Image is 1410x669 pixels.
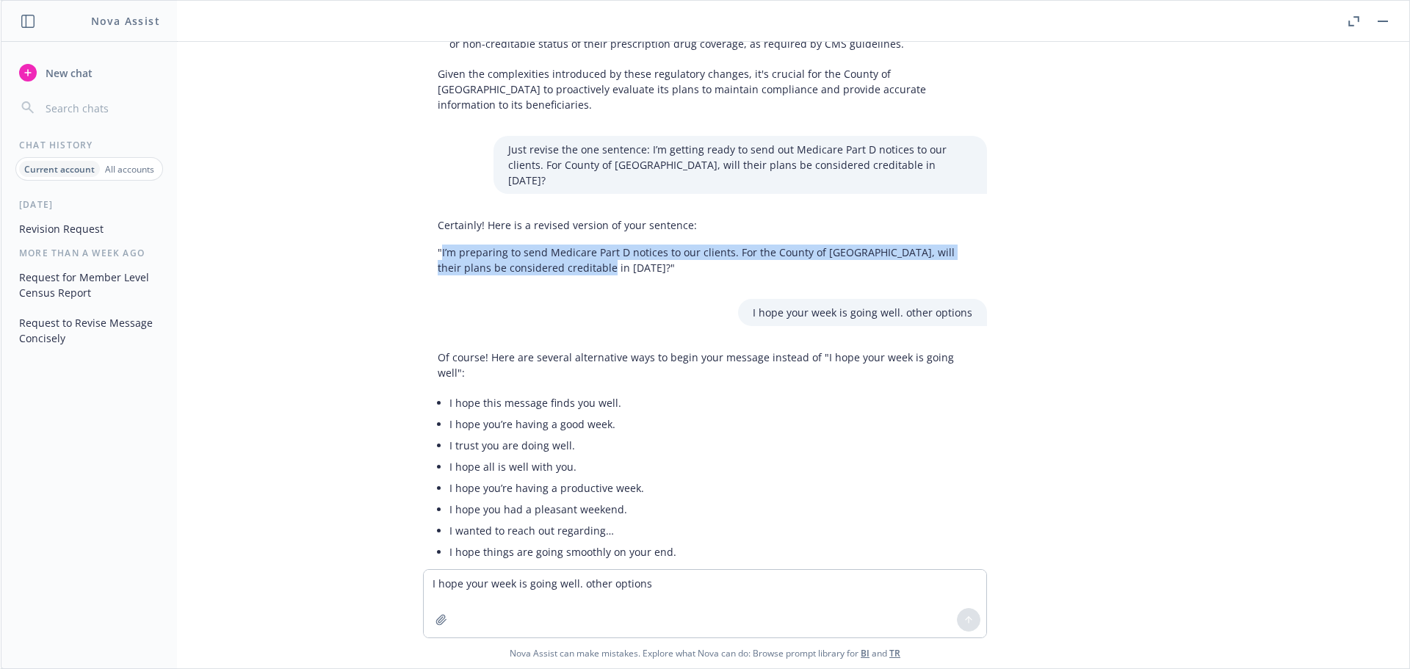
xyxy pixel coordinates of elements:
[13,217,165,241] button: Revision Request
[753,305,972,320] p: I hope your week is going well. other options
[438,350,972,380] p: Of course! Here are several alternative ways to begin your message instead of "I hope your week i...
[861,647,869,659] a: BI
[1,139,177,151] div: Chat History
[13,265,165,305] button: Request for Member Level Census Report
[508,142,972,188] p: Just revise the one sentence: I’m getting ready to send out Medicare Part D notices to our client...
[449,541,972,563] li: I hope things are going smoothly on your end.
[449,456,972,477] li: I hope all is well with you.
[449,477,972,499] li: I hope you’re having a productive week.
[91,13,160,29] h1: Nova Assist
[438,217,972,233] p: Certainly! Here is a revised version of your sentence:
[1,247,177,259] div: More than a week ago
[13,311,165,350] button: Request to Revise Message Concisely
[43,98,159,118] input: Search chats
[889,647,900,659] a: TR
[43,65,93,81] span: New chat
[438,245,972,275] p: "I’m preparing to send Medicare Part D notices to our clients. For the County of [GEOGRAPHIC_DATA...
[7,638,1403,668] span: Nova Assist can make mistakes. Explore what Nova can do: Browse prompt library for and
[24,163,95,176] p: Current account
[449,413,972,435] li: I hope you’re having a good week.
[438,66,972,112] p: Given the complexities introduced by these regulatory changes, it's crucial for the County of [GE...
[449,520,972,541] li: I wanted to reach out regarding…
[105,163,154,176] p: All accounts
[13,59,165,86] button: New chat
[1,198,177,211] div: [DATE]
[449,499,972,520] li: I hope you had a pleasant weekend.
[449,435,972,456] li: I trust you are doing well.
[449,392,972,413] li: I hope this message finds you well.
